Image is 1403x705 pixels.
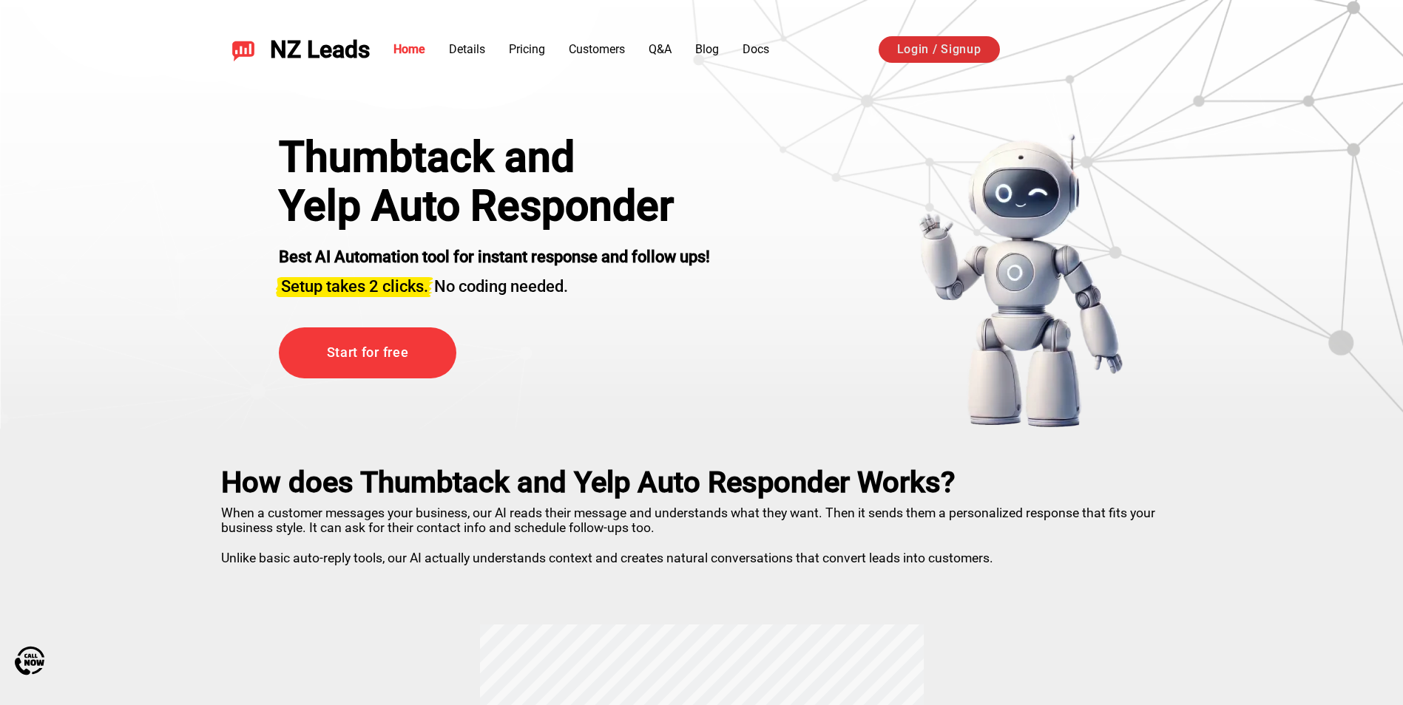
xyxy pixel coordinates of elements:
[743,42,769,56] a: Docs
[279,327,456,378] a: Start for free
[279,248,710,266] strong: Best AI Automation tool for instant response and follow ups!
[649,42,672,56] a: Q&A
[279,268,710,298] h3: No coding needed.
[221,466,1183,500] h2: How does Thumbtack and Yelp Auto Responder Works?
[221,500,1183,565] p: When a customer messages your business, our AI reads their message and understands what they want...
[270,36,370,64] span: NZ Leads
[393,42,425,56] a: Home
[1015,34,1191,67] iframe: Sign in with Google Button
[695,42,719,56] a: Blog
[231,38,255,61] img: NZ Leads logo
[279,182,710,231] h1: Yelp Auto Responder
[449,42,485,56] a: Details
[509,42,545,56] a: Pricing
[918,133,1124,429] img: yelp bot
[279,133,710,182] div: Thumbtack and
[1099,15,1388,187] iframe: Sign in with Google Dialog
[15,646,44,675] img: Call Now
[569,42,625,56] a: Customers
[879,36,1000,63] a: Login / Signup
[281,277,428,296] span: Setup takes 2 clicks.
